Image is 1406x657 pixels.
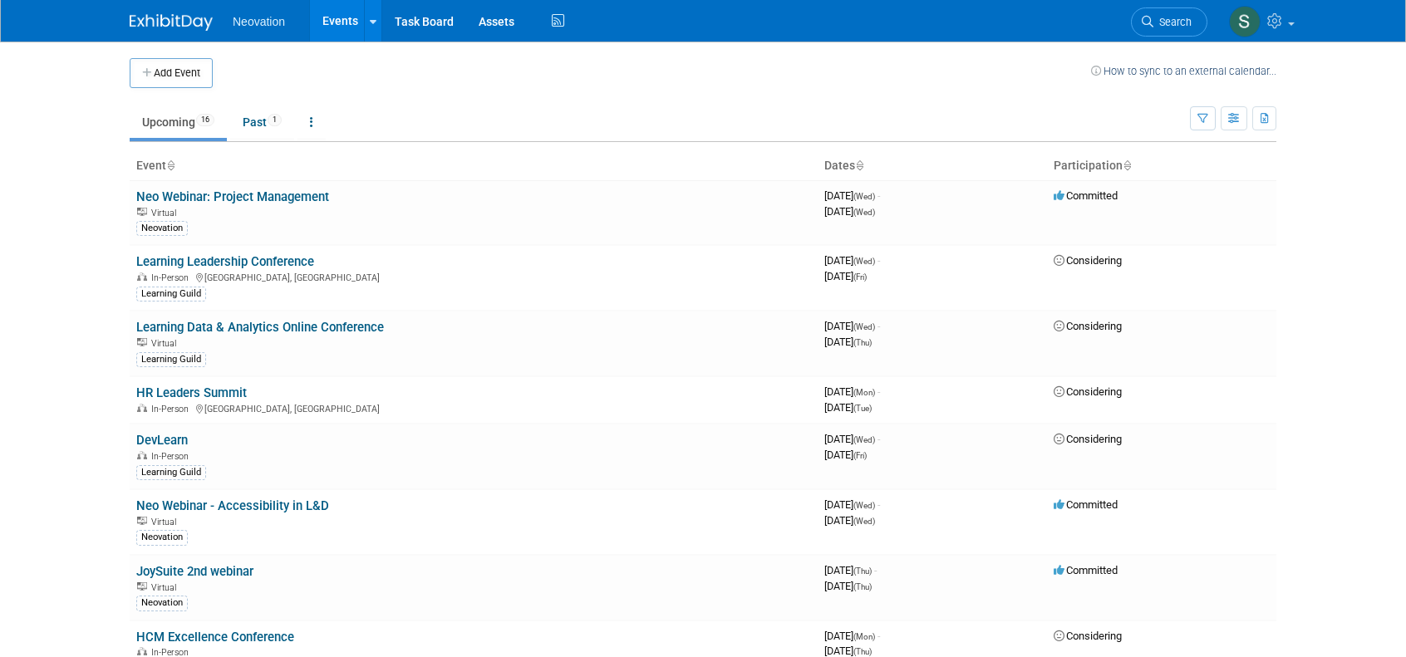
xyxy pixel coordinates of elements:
img: Virtual Event [137,517,147,525]
span: (Fri) [853,272,867,282]
span: - [878,254,880,267]
span: - [878,433,880,445]
div: Neovation [136,596,188,610]
span: [DATE] [824,270,867,282]
div: Learning Guild [136,287,206,302]
span: [DATE] [824,336,872,348]
span: [DATE] [824,449,867,461]
div: Learning Guild [136,352,206,367]
span: - [874,564,877,576]
span: - [878,385,880,398]
span: [DATE] [824,189,880,202]
span: [DATE] [824,401,872,414]
span: [DATE] [824,645,872,657]
span: (Wed) [853,322,875,331]
span: Considering [1054,630,1122,642]
img: Susan Hurrell [1229,6,1261,37]
img: In-Person Event [137,272,147,281]
a: Neo Webinar: Project Management [136,189,329,204]
span: (Mon) [853,388,875,397]
span: Virtual [151,582,181,593]
span: Committed [1054,189,1118,202]
a: Upcoming16 [130,106,227,138]
span: 16 [196,114,214,126]
span: (Wed) [853,517,875,526]
span: 1 [268,114,282,126]
span: (Thu) [853,566,872,576]
th: Participation [1047,152,1276,180]
span: [DATE] [824,564,877,576]
span: - [878,189,880,202]
span: (Wed) [853,501,875,510]
a: Sort by Participation Type [1123,159,1131,172]
a: Past1 [230,106,294,138]
img: In-Person Event [137,451,147,459]
div: Neovation [136,530,188,545]
a: Search [1131,7,1207,37]
a: HR Leaders Summit [136,385,247,400]
div: [GEOGRAPHIC_DATA], [GEOGRAPHIC_DATA] [136,270,811,283]
span: [DATE] [824,580,872,592]
span: (Wed) [853,208,875,217]
a: HCM Excellence Conference [136,630,294,645]
span: Virtual [151,208,181,218]
span: (Wed) [853,257,875,266]
th: Event [130,152,818,180]
a: Learning Data & Analytics Online Conference [136,320,384,335]
img: ExhibitDay [130,14,213,31]
img: Virtual Event [137,582,147,591]
span: Committed [1054,498,1118,511]
span: (Fri) [853,451,867,460]
span: Considering [1054,254,1122,267]
span: Committed [1054,564,1118,576]
span: (Wed) [853,435,875,444]
th: Dates [818,152,1047,180]
span: Considering [1054,433,1122,445]
img: In-Person Event [137,404,147,412]
span: Search [1153,16,1192,28]
button: Add Event [130,58,213,88]
div: [GEOGRAPHIC_DATA], [GEOGRAPHIC_DATA] [136,401,811,414]
div: Neovation [136,221,188,236]
span: In-Person [151,272,194,283]
span: (Thu) [853,338,872,347]
span: [DATE] [824,514,875,527]
span: (Thu) [853,647,872,656]
span: [DATE] [824,205,875,218]
a: How to sync to an external calendar... [1091,65,1276,77]
div: Learning Guild [136,465,206,480]
span: - [878,630,880,642]
span: [DATE] [824,385,880,398]
a: DevLearn [136,433,188,448]
span: (Tue) [853,404,872,413]
span: [DATE] [824,254,880,267]
span: [DATE] [824,320,880,332]
a: Neo Webinar - Accessibility in L&D [136,498,329,513]
img: Virtual Event [137,208,147,216]
span: (Mon) [853,632,875,641]
span: (Thu) [853,582,872,591]
span: - [878,320,880,332]
span: [DATE] [824,630,880,642]
a: Sort by Event Name [166,159,175,172]
a: Sort by Start Date [855,159,863,172]
span: Virtual [151,338,181,349]
span: Considering [1054,385,1122,398]
span: In-Person [151,451,194,462]
span: Virtual [151,517,181,527]
span: - [878,498,880,511]
span: Neovation [233,15,285,28]
span: (Wed) [853,192,875,201]
img: Virtual Event [137,338,147,346]
span: [DATE] [824,498,880,511]
span: Considering [1054,320,1122,332]
a: Learning Leadership Conference [136,254,314,269]
a: JoySuite 2nd webinar [136,564,253,579]
span: In-Person [151,404,194,414]
span: [DATE] [824,433,880,445]
img: In-Person Event [137,647,147,655]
